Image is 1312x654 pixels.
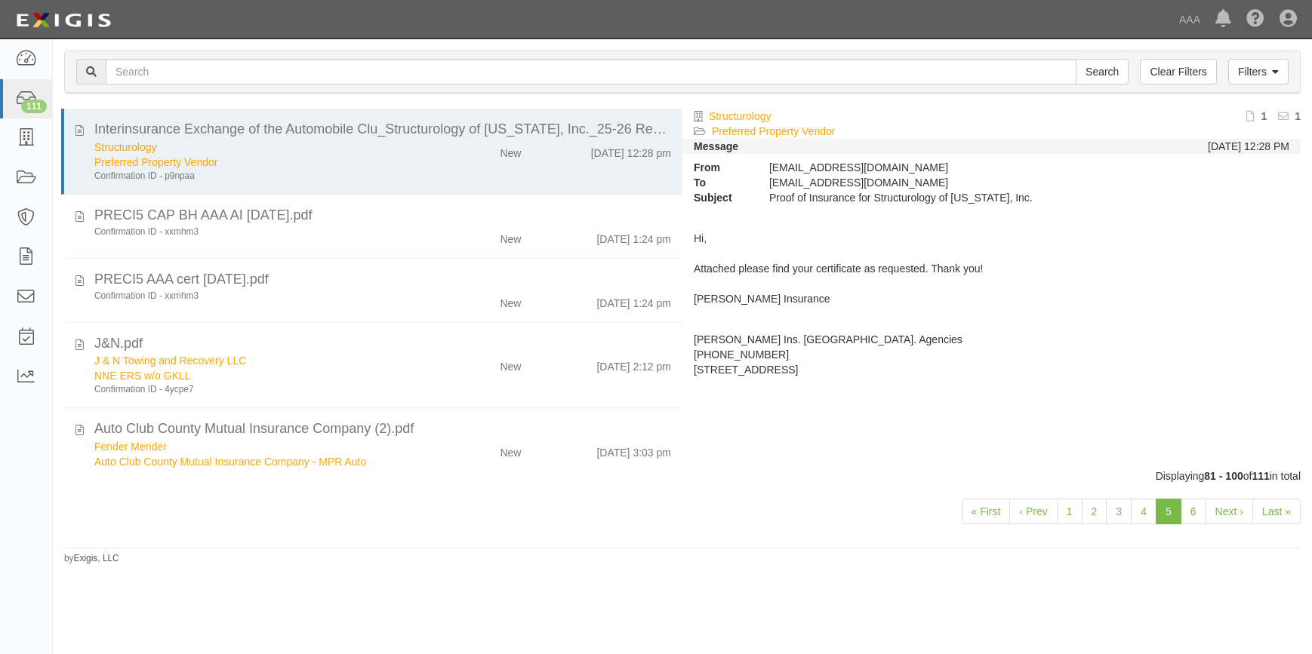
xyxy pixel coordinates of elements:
[712,125,835,137] a: Preferred Property Vendor
[94,353,421,368] div: J & N Towing and Recovery LLC
[106,59,1076,84] input: Search
[94,206,671,226] div: PRECI5 CAP BH AAA AI 6.30.25.pdf
[682,160,758,175] strong: From
[500,140,521,161] div: New
[1140,59,1216,84] a: Clear Filters
[1156,499,1181,524] a: 5
[94,370,191,382] a: NNE ERS w/o GKLL
[694,140,738,152] strong: Message
[682,190,758,205] strong: Subject
[94,454,421,469] div: Auto Club County Mutual Insurance Company - MPR Auto
[758,175,1135,190] div: agreement-rcjk7c@ace.complianz.com
[591,140,671,161] div: [DATE] 12:28 pm
[500,226,521,247] div: New
[1009,499,1057,524] a: ‹ Prev
[94,368,421,383] div: NNE ERS w/o GKLL
[94,419,671,439] div: Auto Club County Mutual Insurance Company (2).pdf
[1181,499,1206,524] a: 6
[1204,470,1243,482] b: 81 - 100
[500,439,521,460] div: New
[94,155,421,170] div: Preferred Property Vendor
[53,468,1312,484] div: Displaying of in total
[1252,470,1269,482] b: 111
[500,353,521,374] div: New
[1131,499,1156,524] a: 4
[1082,499,1107,524] a: 2
[500,290,521,311] div: New
[694,332,1289,392] p: [PERSON_NAME] Ins. [GEOGRAPHIC_DATA]. Agencies [PHONE_NUMBER] [STREET_ADDRESS] [GEOGRAPHIC_DATA],...
[1208,139,1289,154] div: [DATE] 12:28 PM
[94,141,156,153] a: Structurology
[94,156,217,168] a: Preferred Property Vendor
[1106,499,1132,524] a: 3
[94,226,421,238] div: Confirmation ID - xxmhm3
[596,353,671,374] div: [DATE] 2:12 pm
[94,140,421,155] div: Structurology
[596,226,671,247] div: [DATE] 1:24 pm
[1076,59,1129,84] input: Search
[94,441,167,453] a: Fender Mender
[1172,5,1208,35] a: AAA
[1261,110,1267,122] b: 1
[94,456,366,468] a: Auto Club County Mutual Insurance Company - MPR Auto
[1228,59,1289,84] a: Filters
[709,110,771,122] a: Structurology
[758,190,1135,205] div: Proof of Insurance for Structurology of Arizona, Inc.
[94,334,671,354] div: J&N.pdf
[1252,499,1301,524] a: Last »
[682,175,758,190] strong: To
[94,120,671,140] div: Interinsurance Exchange of the Automobile Clu_Structurology of Arizona, Inc._25-26 Renewal_9-10-2...
[94,355,246,367] a: J & N Towing and Recovery LLC
[682,205,1301,375] div: Hi, Attached please find your certificate as requested. Thank you! [PERSON_NAME] Insurance
[94,383,421,396] div: Confirmation ID - 4ycpe7
[94,270,671,290] div: PRECI5 AAA cert 9.10.25.pdf
[1057,499,1083,524] a: 1
[596,290,671,311] div: [DATE] 1:24 pm
[21,100,47,113] div: 111
[758,160,1135,175] div: [EMAIL_ADDRESS][DOMAIN_NAME]
[94,290,421,302] div: Confirmation ID - xxmhm3
[1206,499,1253,524] a: Next ›
[1295,110,1301,122] b: 1
[94,170,421,183] div: Confirmation ID - p9npaa
[64,552,119,565] small: by
[94,439,421,454] div: Fender Mender
[74,553,119,563] a: Exigis, LLC
[1246,11,1264,29] i: Help Center - Complianz
[962,499,1011,524] a: « First
[11,7,115,34] img: logo-5460c22ac91f19d4615b14bd174203de0afe785f0fc80cf4dbbc73dc1793850b.png
[596,439,671,460] div: [DATE] 3:03 pm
